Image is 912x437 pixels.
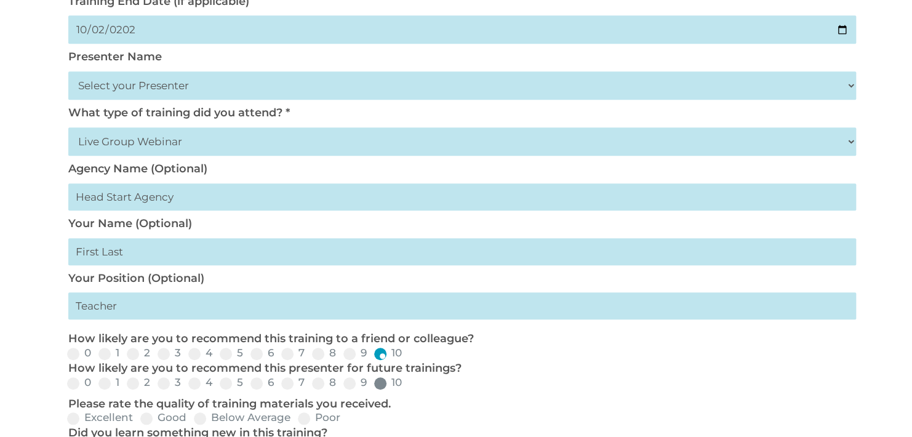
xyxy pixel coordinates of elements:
[67,377,91,388] label: 0
[68,183,856,210] input: Head Start Agency
[220,377,243,388] label: 5
[312,348,336,358] label: 8
[98,348,119,358] label: 1
[68,217,192,230] label: Your Name (Optional)
[343,377,367,388] label: 9
[188,348,212,358] label: 4
[194,412,290,423] label: Below Average
[68,397,850,412] p: Please rate the quality of training materials you received.
[68,238,856,265] input: First Last
[68,106,290,119] label: What type of training did you attend? *
[374,348,402,358] label: 10
[250,348,274,358] label: 6
[140,412,186,423] label: Good
[98,377,119,388] label: 1
[68,162,207,175] label: Agency Name (Optional)
[68,271,204,285] label: Your Position (Optional)
[158,348,181,358] label: 3
[68,292,856,319] input: My primary roles is...
[67,348,91,358] label: 0
[158,377,181,388] label: 3
[68,361,850,376] p: How likely are you to recommend this presenter for future trainings?
[68,50,162,63] label: Presenter Name
[250,377,274,388] label: 6
[127,348,150,358] label: 2
[312,377,336,388] label: 8
[188,377,212,388] label: 4
[127,377,150,388] label: 2
[343,348,367,358] label: 9
[281,377,305,388] label: 7
[281,348,305,358] label: 7
[67,412,133,423] label: Excellent
[68,332,850,347] p: How likely are you to recommend this training to a friend or colleague?
[220,348,243,358] label: 5
[374,377,402,388] label: 10
[298,412,340,423] label: Poor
